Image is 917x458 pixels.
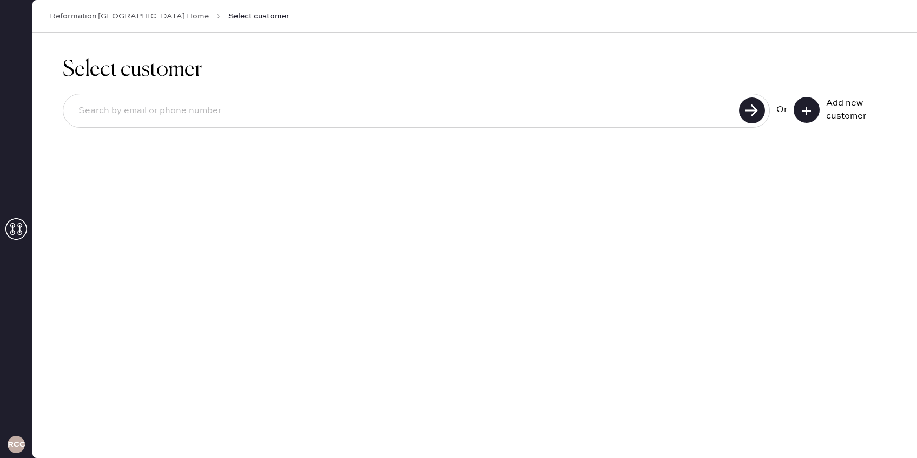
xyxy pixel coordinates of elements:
[50,11,209,22] a: Reformation [GEOGRAPHIC_DATA] Home
[63,57,887,83] h1: Select customer
[70,99,736,123] input: Search by email or phone number
[826,97,880,123] div: Add new customer
[776,103,787,116] div: Or
[8,441,25,448] h3: RCCA
[228,11,289,22] span: Select customer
